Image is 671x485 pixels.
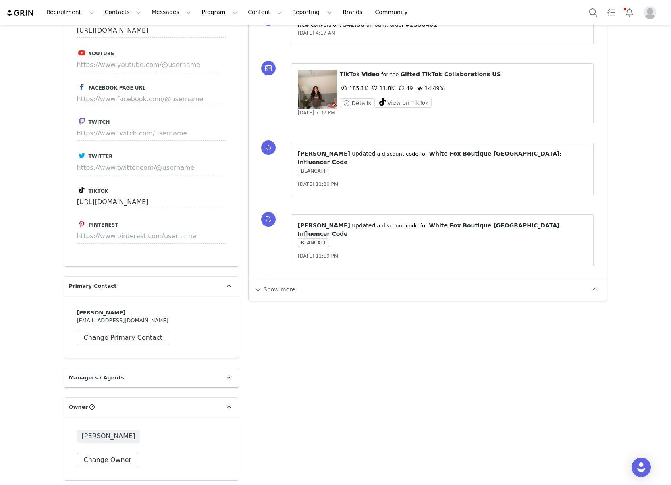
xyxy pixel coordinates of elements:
[42,3,100,21] button: Recruitment
[77,195,226,209] input: https://www.tiktok.com/@username
[340,70,587,79] p: ⁨ ⁩ ⁨ ⁩ for the ⁨ ⁩
[147,3,196,21] button: Messages
[77,453,139,467] button: Change Owner
[644,6,656,19] img: placeholder-profile.jpg
[298,159,348,165] span: Influencer Code
[340,85,368,91] span: 185.1K
[298,222,350,229] span: [PERSON_NAME]
[639,6,665,19] button: Profile
[298,21,587,29] p: New conversion: ⁨ ⁩ amount⁨⁩⁨, order #⁨ ⁩⁩
[429,222,560,229] span: White Fox Boutique [GEOGRAPHIC_DATA]
[77,309,226,345] div: [EMAIL_ADDRESS][DOMAIN_NAME]
[77,58,226,72] input: https://www.youtube.com/@username
[197,3,243,21] button: Program
[89,85,146,91] span: Facebook Page URL
[340,98,374,108] button: Details
[298,110,335,116] span: [DATE] 7:37 PM
[69,282,117,290] span: Primary Contact
[370,3,416,21] a: Community
[77,229,226,244] input: https://www.pinterest.com/username
[400,71,501,77] span: Gifted TikTok Collaborations US
[410,21,437,28] span: 2350401
[429,150,560,157] span: White Fox Boutique [GEOGRAPHIC_DATA]
[602,3,620,21] a: Tasks
[298,238,329,247] span: BLANCATT
[584,3,602,21] button: Search
[100,3,146,21] button: Contacts
[6,9,35,17] img: grin logo
[298,253,338,259] span: [DATE] 11:19 PM
[69,403,88,411] span: Owner
[77,331,170,345] button: Change Primary Contact
[89,154,113,159] span: Twitter
[374,98,432,108] button: View on TikTok
[352,222,375,229] span: updated
[340,71,360,77] span: TikTok
[6,6,331,15] body: Rich Text Area. Press ALT-0 for help.
[374,100,432,106] a: View on TikTok
[632,458,651,477] div: Open Intercom Messenger
[77,23,226,38] input: https://www.instagram.com/username
[298,150,587,167] p: ⁨ ⁩ ⁨ ⁩ a discount code for ⁨ ⁩: ⁨ ⁩
[298,231,348,237] span: Influencer Code
[253,283,296,296] button: Show more
[89,222,118,228] span: Pinterest
[298,30,336,36] span: [DATE] 4:17 AM
[298,150,350,157] span: [PERSON_NAME]
[77,310,126,316] strong: [PERSON_NAME]
[89,119,110,125] span: Twitch
[370,85,395,91] span: 11.8K
[352,150,375,157] span: updated
[361,71,380,77] span: Video
[77,126,226,141] input: https://www.twitch.com/username
[243,3,287,21] button: Content
[397,85,413,91] span: 49
[89,51,114,56] span: Youtube
[298,221,587,238] p: ⁨ ⁩ ⁨ ⁩ a discount code for ⁨ ⁩: ⁨ ⁩
[298,181,338,187] span: [DATE] 11:20 PM
[298,167,329,175] span: BLANCATT
[77,160,226,175] input: https://www.twitter.com/@username
[77,92,226,106] input: https://www.facebook.com/@username
[621,3,638,21] button: Notifications
[287,3,337,21] button: Reporting
[338,3,370,21] a: Brands
[77,430,140,443] span: [PERSON_NAME]
[89,188,109,194] span: Tiktok
[415,85,445,91] span: 14.49%
[69,374,124,382] span: Managers / Agents
[343,21,365,28] span: $42.50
